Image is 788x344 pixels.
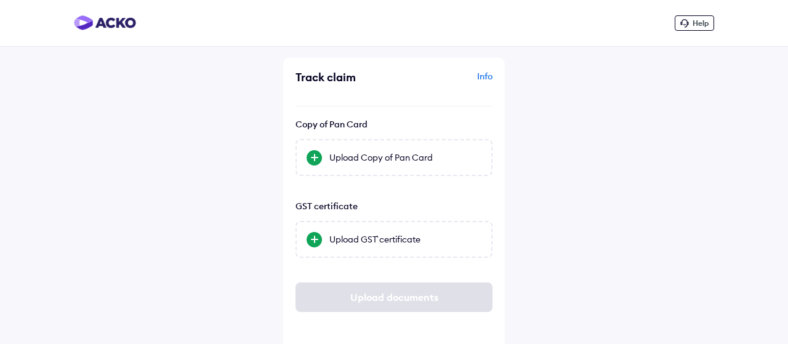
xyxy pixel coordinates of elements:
div: Upload GST` certificate [329,233,481,246]
span: Help [693,18,709,28]
div: Info [397,70,492,94]
img: horizontal-gradient.png [74,15,136,30]
div: Copy of Pan Card [295,119,492,130]
div: Track claim [295,70,391,84]
div: GST certificate [295,201,492,212]
div: Upload Copy of Pan Card [329,151,481,164]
